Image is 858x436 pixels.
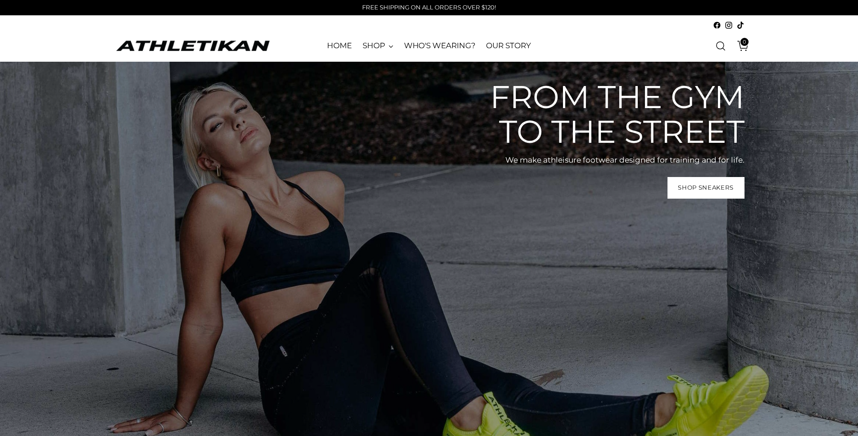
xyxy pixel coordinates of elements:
[712,37,730,55] a: Open search modal
[474,154,745,166] p: We make athleisure footwear designed for training and for life.
[740,38,749,46] span: 0
[404,36,476,56] a: WHO'S WEARING?
[678,183,734,192] span: Shop Sneakers
[474,80,745,149] h2: From the gym to the street
[667,177,745,199] a: Shop Sneakers
[486,36,531,56] a: OUR STORY
[114,39,272,53] a: ATHLETIKAN
[731,37,749,55] a: Open cart modal
[327,36,352,56] a: HOME
[363,36,393,56] a: SHOP
[362,3,496,12] p: FREE SHIPPING ON ALL ORDERS OVER $120!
